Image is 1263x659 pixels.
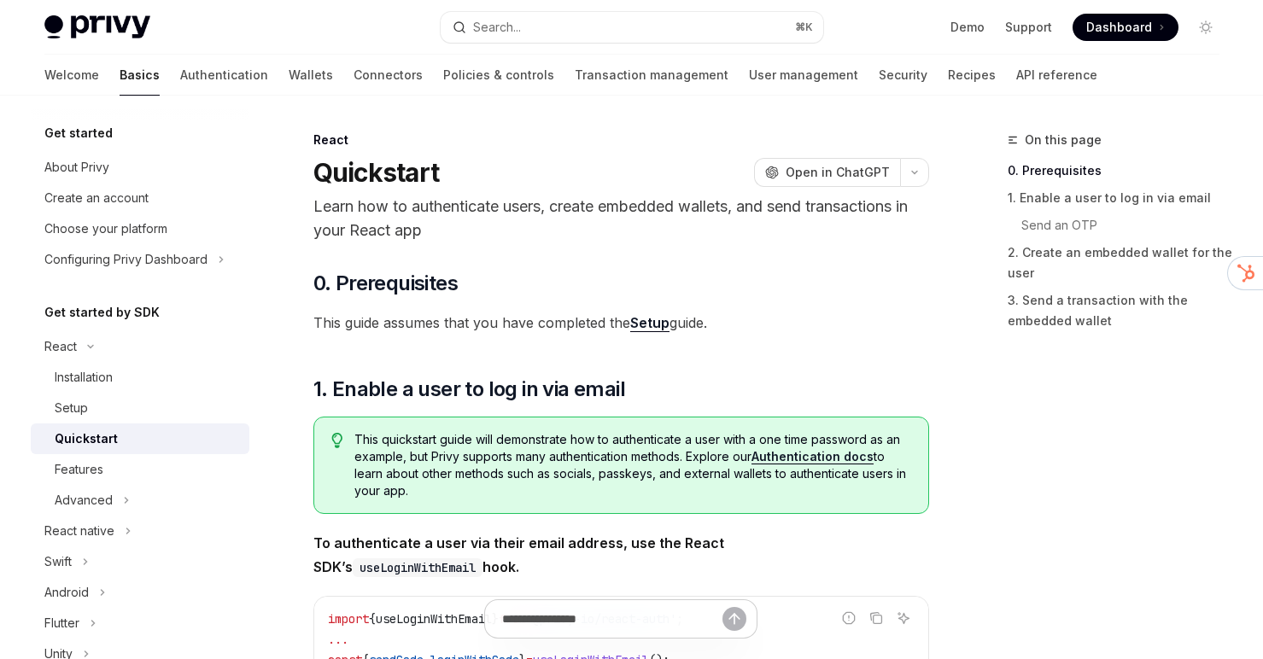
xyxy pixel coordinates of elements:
[31,183,249,213] a: Create an account
[120,55,160,96] a: Basics
[313,195,929,242] p: Learn how to authenticate users, create embedded wallets, and send transactions in your React app
[1005,19,1052,36] a: Support
[313,376,625,403] span: 1. Enable a user to log in via email
[55,367,113,388] div: Installation
[31,516,249,546] button: Toggle React native section
[353,558,482,577] code: useLoginWithEmail
[354,55,423,96] a: Connectors
[313,157,440,188] h1: Quickstart
[31,546,249,577] button: Toggle Swift section
[1008,239,1233,287] a: 2. Create an embedded wallet for the user
[1008,212,1233,239] a: Send an OTP
[313,131,929,149] div: React
[31,244,249,275] button: Toggle Configuring Privy Dashboard section
[44,302,160,323] h5: Get started by SDK
[749,55,858,96] a: User management
[31,485,249,516] button: Toggle Advanced section
[313,311,929,335] span: This guide assumes that you have completed the guide.
[443,55,554,96] a: Policies & controls
[1008,184,1233,212] a: 1. Enable a user to log in via email
[44,188,149,208] div: Create an account
[879,55,927,96] a: Security
[31,152,249,183] a: About Privy
[502,600,722,638] input: Ask a question...
[1008,287,1233,335] a: 3. Send a transaction with the embedded wallet
[44,613,79,633] div: Flutter
[31,213,249,244] a: Choose your platform
[313,534,724,575] strong: To authenticate a user via their email address, use the React SDK’s hook.
[289,55,333,96] a: Wallets
[44,123,113,143] h5: Get started
[55,398,88,418] div: Setup
[630,314,670,332] a: Setup
[31,331,249,362] button: Toggle React section
[44,551,72,572] div: Swift
[31,362,249,393] a: Installation
[44,249,208,270] div: Configuring Privy Dashboard
[44,157,109,178] div: About Privy
[950,19,985,36] a: Demo
[31,608,249,639] button: Toggle Flutter section
[31,454,249,485] a: Features
[55,429,118,449] div: Quickstart
[44,55,99,96] a: Welcome
[751,449,874,464] a: Authentication docs
[786,164,890,181] span: Open in ChatGPT
[754,158,900,187] button: Open in ChatGPT
[55,490,113,510] div: Advanced
[1086,19,1152,36] span: Dashboard
[473,17,521,38] div: Search...
[575,55,728,96] a: Transaction management
[1008,157,1233,184] a: 0. Prerequisites
[1073,14,1178,41] a: Dashboard
[1192,14,1219,41] button: Toggle dark mode
[795,20,813,34] span: ⌘ K
[441,12,823,43] button: Open search
[44,582,89,603] div: Android
[31,393,249,423] a: Setup
[55,459,103,480] div: Features
[354,431,910,499] span: This quickstart guide will demonstrate how to authenticate a user with a one time password as an ...
[1016,55,1097,96] a: API reference
[331,433,343,448] svg: Tip
[948,55,996,96] a: Recipes
[180,55,268,96] a: Authentication
[31,577,249,608] button: Toggle Android section
[44,219,167,239] div: Choose your platform
[313,270,458,297] span: 0. Prerequisites
[722,607,746,631] button: Send message
[44,336,77,357] div: React
[44,521,114,541] div: React native
[44,15,150,39] img: light logo
[1025,130,1102,150] span: On this page
[31,423,249,454] a: Quickstart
